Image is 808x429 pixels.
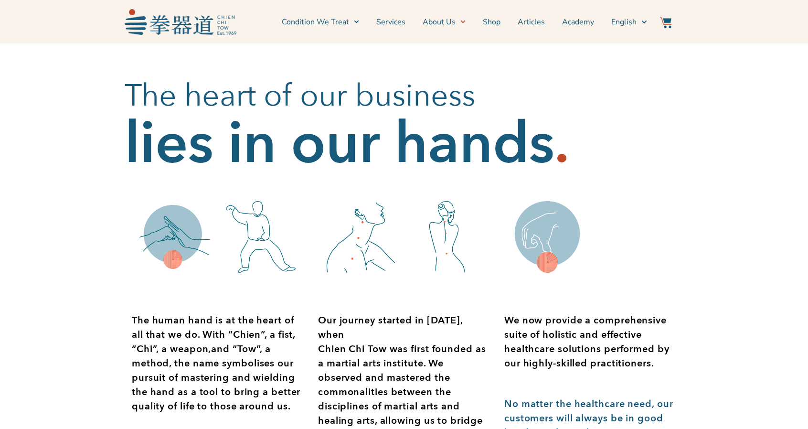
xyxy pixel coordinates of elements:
[562,10,594,34] a: Academy
[504,313,676,371] div: Page 1
[132,313,304,414] p: The human hand is at the heart of all that we do. With “Chien”, a fist, “Chi”, a weapon,and “Tow”...
[554,125,569,163] h2: .
[423,10,466,34] a: About Us
[125,125,554,163] h2: lies in our hands
[483,10,500,34] a: Shop
[518,10,545,34] a: Articles
[125,77,683,115] h2: The heart of our business
[282,10,359,34] a: Condition We Treat
[611,10,647,34] a: English
[504,313,676,371] p: We now provide a comprehensive suite of holistic and effective healthcare solutions performed by ...
[611,16,637,28] span: English
[132,313,304,414] div: Page 1
[241,10,647,34] nav: Menu
[660,17,671,28] img: Website Icon-03
[376,10,405,34] a: Services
